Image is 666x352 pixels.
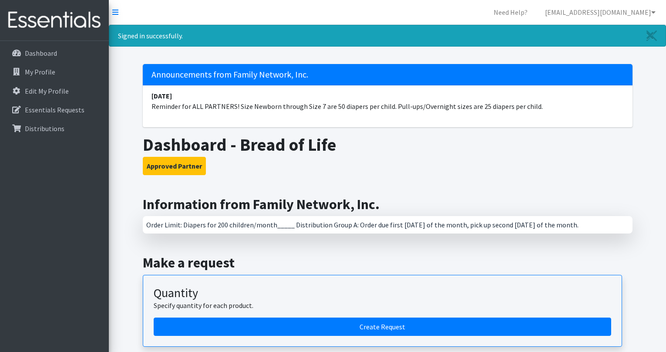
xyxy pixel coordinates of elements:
[154,300,611,311] p: Specify quantity for each product.
[25,105,84,114] p: Essentials Requests
[25,87,69,95] p: Edit My Profile
[3,63,105,81] a: My Profile
[25,124,64,133] p: Distributions
[143,216,632,234] div: Order Limit: Diapers for 200 children/month_____ Distribution Group A: Order due first [DATE] of ...
[143,157,206,175] button: Approved Partner
[25,68,55,76] p: My Profile
[109,25,666,47] div: Signed in successfully.
[3,101,105,118] a: Essentials Requests
[487,3,535,21] a: Need Help?
[154,318,611,336] a: Create a request by quantity
[638,25,666,46] a: Close
[3,6,105,35] img: HumanEssentials
[143,64,632,85] h5: Announcements from Family Network, Inc.
[538,3,663,21] a: [EMAIL_ADDRESS][DOMAIN_NAME]
[143,85,632,117] li: Reminder for ALL PARTNERS! Size Newborn through Size 7 are 50 diapers per child. Pull-ups/Overnig...
[3,44,105,62] a: Dashboard
[25,49,57,58] p: Dashboard
[143,196,632,213] h2: Information from Family Network, Inc.
[151,91,172,100] strong: [DATE]
[3,82,105,100] a: Edit My Profile
[143,134,632,155] h1: Dashboard - Bread of Life
[143,254,632,271] h2: Make a request
[3,120,105,137] a: Distributions
[154,286,611,301] h3: Quantity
